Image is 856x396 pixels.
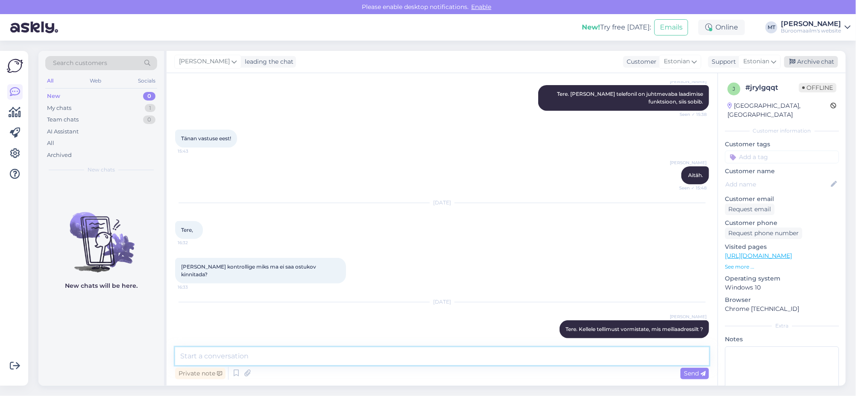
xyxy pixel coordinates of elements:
div: My chats [47,104,71,112]
span: Estonian [743,57,769,66]
span: 15:43 [178,148,210,154]
div: Request phone number [725,228,802,239]
p: Customer phone [725,219,839,228]
span: Seen ✓ 15:48 [674,185,706,191]
span: j [733,86,735,92]
div: Team chats [47,115,79,124]
span: [PERSON_NAME] kontrollige miks ma ei saa ostukov kinnitada? [181,263,317,278]
img: No chats [38,197,164,274]
input: Add a tag [725,151,839,163]
span: [PERSON_NAME] [670,78,706,85]
div: Büroomaailm's website [781,27,841,34]
span: 16:33 [178,284,210,290]
div: 0 [143,92,155,100]
span: Tere. [PERSON_NAME] telefonil on juhtmevaba laadimise funktsioon, siis sobib. [557,91,706,105]
div: Try free [DATE]: [582,22,651,33]
input: Add name [725,180,829,189]
div: All [45,75,55,86]
button: Emails [654,19,688,35]
div: # jrylgqqt [745,83,799,93]
div: leading the chat [241,57,293,66]
img: Askly Logo [7,58,23,74]
span: Estonian [664,57,690,66]
div: Customer information [725,127,839,135]
div: AI Assistant [47,127,79,136]
div: 0 [143,115,155,124]
div: Archive chat [784,56,838,68]
span: New chats [88,166,115,174]
p: New chats will be here. [65,281,138,290]
div: Customer [623,57,657,66]
p: Browser [725,296,839,304]
span: Enable [469,3,494,11]
a: [PERSON_NAME]Büroomaailm's website [781,21,851,34]
div: New [47,92,60,100]
p: Notes [725,335,839,344]
div: Private note [175,368,226,379]
span: Tere. Kellele tellimust vormistate, mis meiliaadressilt ? [566,326,703,332]
p: Operating system [725,274,839,283]
span: Send [684,369,706,377]
div: Archived [47,151,72,160]
span: 8:26 [674,339,706,345]
div: Request email [725,204,774,215]
span: [PERSON_NAME] [179,57,230,66]
div: Online [698,20,745,35]
div: [GEOGRAPHIC_DATA], [GEOGRAPHIC_DATA] [727,101,830,119]
span: Seen ✓ 15:38 [674,111,706,118]
div: All [47,139,54,148]
span: Tänan vastuse eest! [181,135,231,142]
span: Aitäh. [688,172,703,178]
b: New! [582,23,600,31]
p: Customer email [725,195,839,204]
p: Customer tags [725,140,839,149]
span: Tere, [181,227,193,233]
div: Web [88,75,103,86]
span: Search customers [53,59,107,68]
p: Windows 10 [725,283,839,292]
p: Customer name [725,167,839,176]
span: [PERSON_NAME] [670,313,706,320]
p: Visited pages [725,242,839,251]
span: [PERSON_NAME] [670,160,706,166]
div: [PERSON_NAME] [781,21,841,27]
div: 1 [145,104,155,112]
div: MT [765,21,777,33]
div: [DATE] [175,298,709,306]
div: Socials [136,75,157,86]
div: [DATE] [175,199,709,207]
p: See more ... [725,263,839,271]
a: [URL][DOMAIN_NAME] [725,252,792,260]
span: 16:32 [178,239,210,246]
div: Support [708,57,736,66]
p: Chrome [TECHNICAL_ID] [725,304,839,313]
div: Extra [725,322,839,330]
span: Offline [799,83,836,92]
